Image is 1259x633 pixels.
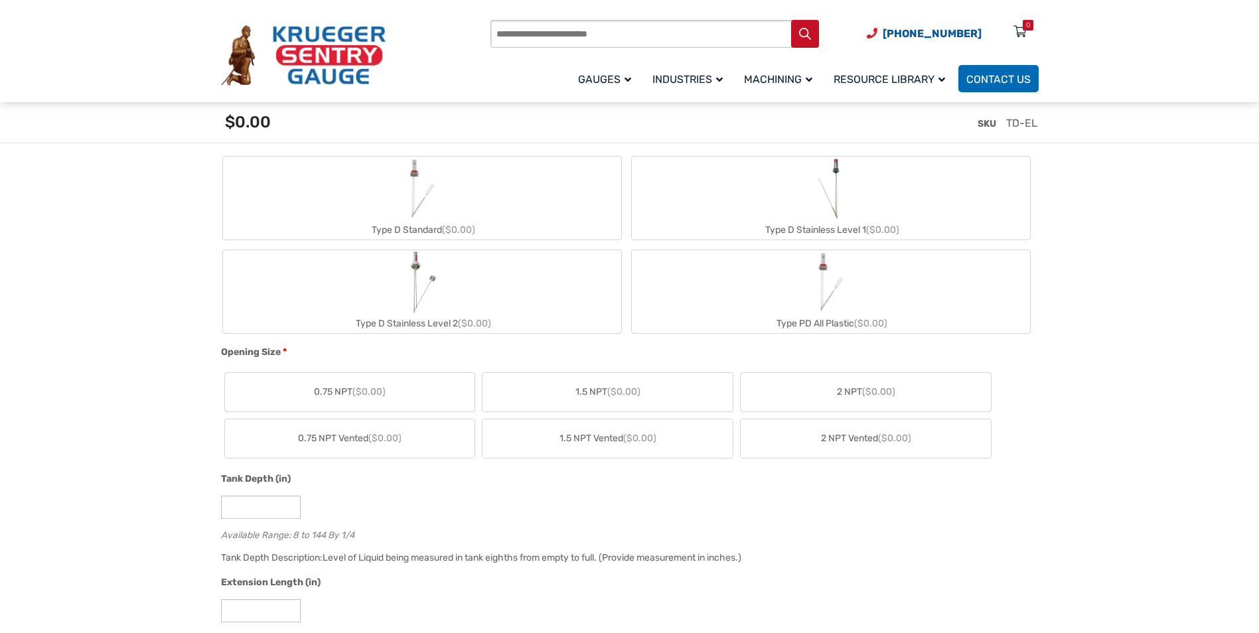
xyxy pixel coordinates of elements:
[736,63,826,94] a: Machining
[958,65,1039,92] a: Contact Us
[221,552,323,563] span: Tank Depth Description:
[323,552,741,563] div: Level of Liquid being measured in tank eighths from empty to full. (Provide measurement in inches.)
[223,250,621,333] label: Type D Stainless Level 2
[352,386,386,397] span: ($0.00)
[221,25,386,86] img: Krueger Sentry Gauge
[314,385,386,399] span: 0.75 NPT
[221,527,1032,539] div: Available Range: 8 to 144 By 1/4
[883,27,982,40] span: [PHONE_NUMBER]
[283,345,287,359] abbr: required
[223,220,621,240] div: Type D Standard
[575,385,640,399] span: 1.5 NPT
[862,386,895,397] span: ($0.00)
[223,314,621,333] div: Type D Stainless Level 2
[632,220,1030,240] div: Type D Stainless Level 1
[867,25,982,42] a: Phone Number (920) 434-8860
[298,431,402,445] span: 0.75 NPT Vented
[442,224,475,236] span: ($0.00)
[458,318,491,329] span: ($0.00)
[632,157,1030,240] label: Type D Stainless Level 1
[878,433,911,444] span: ($0.00)
[1006,117,1037,129] span: TD-EL
[978,118,996,129] span: SKU
[607,386,640,397] span: ($0.00)
[744,73,812,86] span: Machining
[578,73,631,86] span: Gauges
[866,224,899,236] span: ($0.00)
[1026,20,1030,31] div: 0
[368,433,402,444] span: ($0.00)
[570,63,644,94] a: Gauges
[632,250,1030,333] label: Type PD All Plastic
[223,157,621,240] label: Type D Standard
[834,73,945,86] span: Resource Library
[652,73,723,86] span: Industries
[813,157,848,220] img: Chemical Sight Gauge
[826,63,958,94] a: Resource Library
[632,314,1030,333] div: Type PD All Plastic
[221,346,281,358] span: Opening Size
[966,73,1031,86] span: Contact Us
[821,431,911,445] span: 2 NPT Vented
[221,577,321,588] span: Extension Length (in)
[559,431,656,445] span: 1.5 NPT Vented
[854,318,887,329] span: ($0.00)
[221,473,291,484] span: Tank Depth (in)
[644,63,736,94] a: Industries
[837,385,895,399] span: 2 NPT
[623,433,656,444] span: ($0.00)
